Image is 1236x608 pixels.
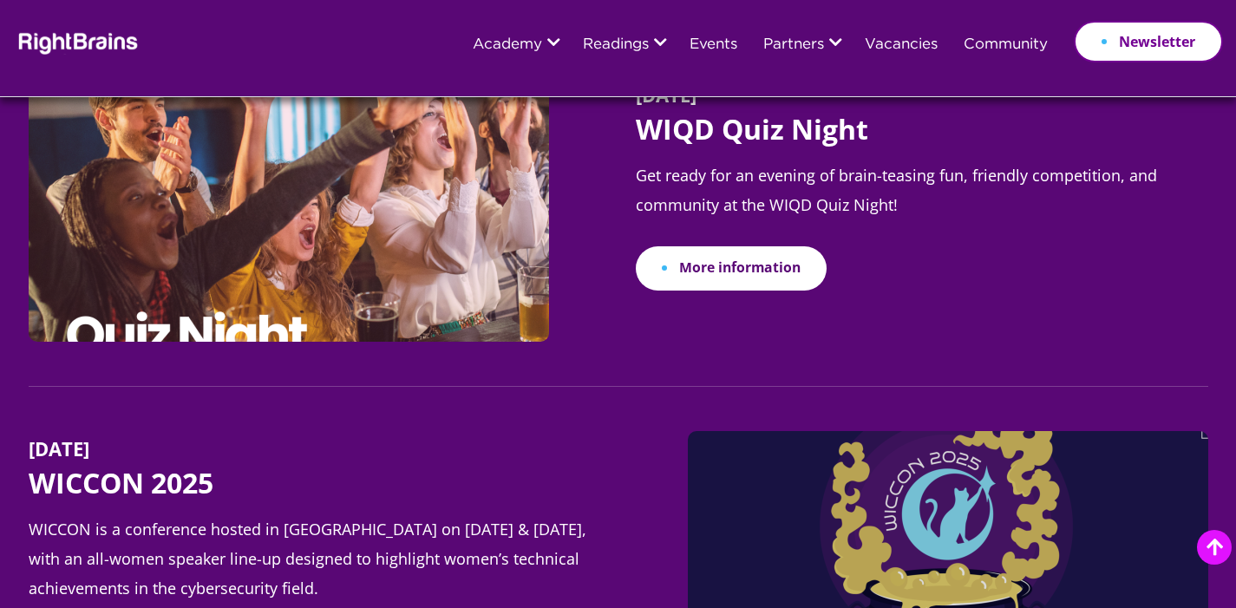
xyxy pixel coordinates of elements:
h3: WICCON 2025 [29,467,601,516]
span: [DATE] [29,435,89,461]
a: Academy [473,37,542,53]
a: Readings [583,37,649,53]
h3: WIQD Quiz Night [636,114,1208,162]
a: Community [964,37,1048,53]
p: Get ready for an evening of brain-teasing fun, friendly competition, and community at the WIQD Qu... [636,161,1208,246]
a: Vacancies [865,37,938,53]
a: Newsletter [1074,21,1223,62]
a: Events [690,37,737,53]
a: Partners [763,37,824,53]
a: More information [636,246,827,291]
img: Rightbrains [13,29,139,55]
